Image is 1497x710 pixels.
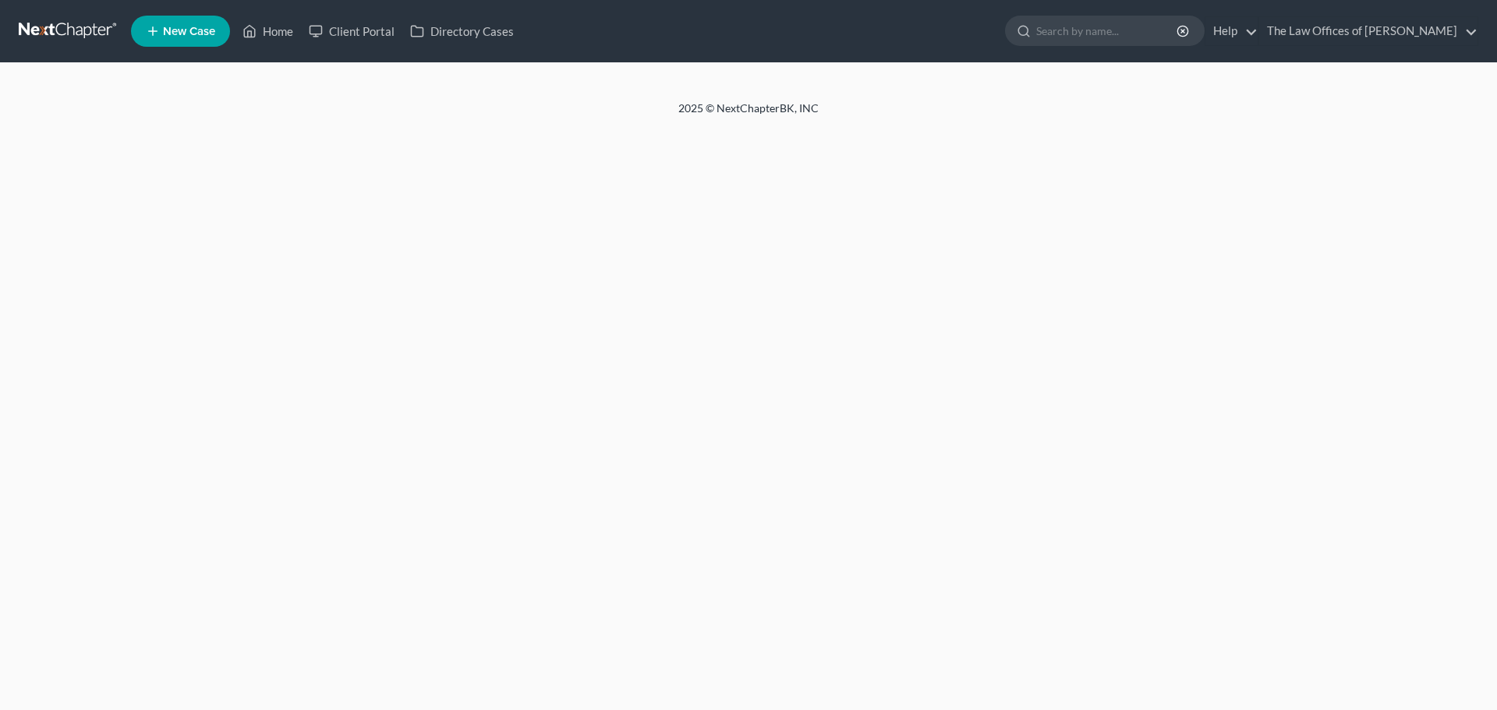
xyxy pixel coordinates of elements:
a: Directory Cases [402,17,522,45]
a: Help [1205,17,1258,45]
a: The Law Offices of [PERSON_NAME] [1259,17,1478,45]
a: Home [235,17,301,45]
span: New Case [163,26,215,37]
a: Client Portal [301,17,402,45]
div: 2025 © NextChapterBK, INC [304,101,1193,129]
input: Search by name... [1036,16,1179,45]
